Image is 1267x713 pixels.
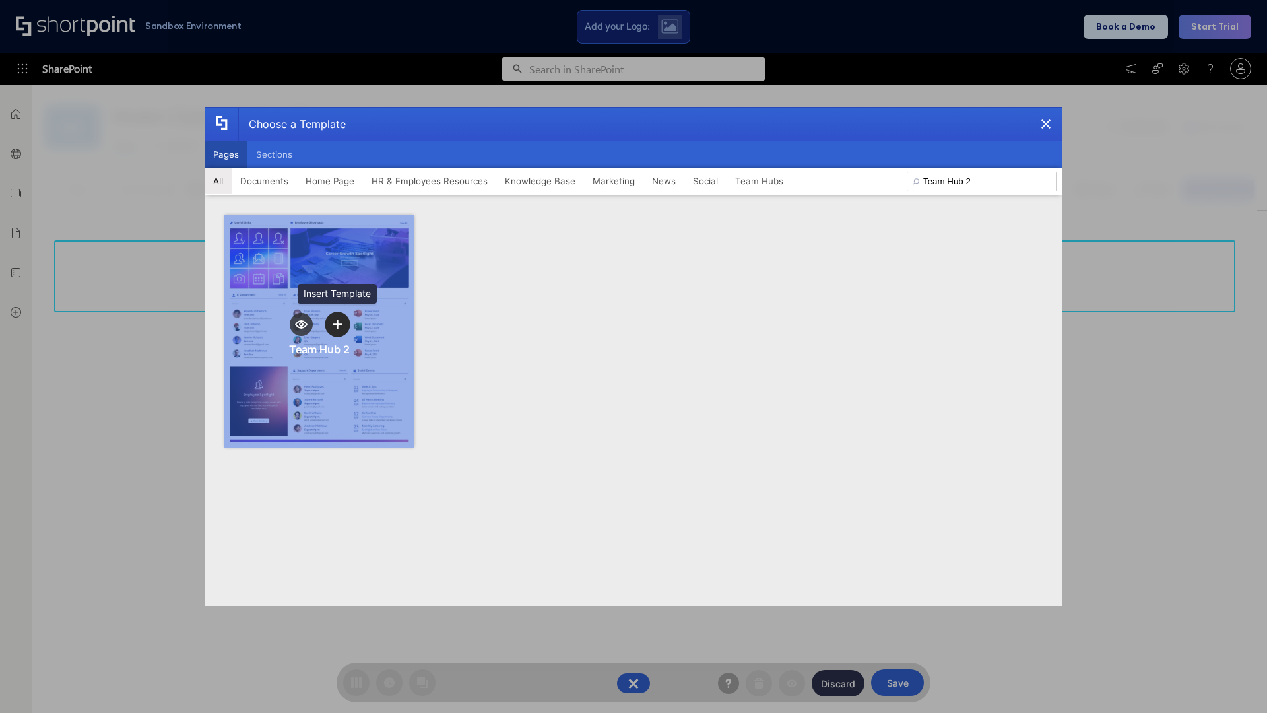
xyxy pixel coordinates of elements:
button: Sections [247,141,301,168]
div: Choose a Template [238,108,346,141]
button: Documents [232,168,297,194]
input: Search [907,172,1057,191]
button: News [643,168,684,194]
button: Home Page [297,168,363,194]
button: Pages [205,141,247,168]
button: HR & Employees Resources [363,168,496,194]
div: Team Hub 2 [289,343,350,356]
button: All [205,168,232,194]
button: Marketing [584,168,643,194]
button: Knowledge Base [496,168,584,194]
div: template selector [205,107,1062,606]
button: Team Hubs [727,168,792,194]
iframe: Chat Widget [1201,650,1267,713]
button: Social [684,168,727,194]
